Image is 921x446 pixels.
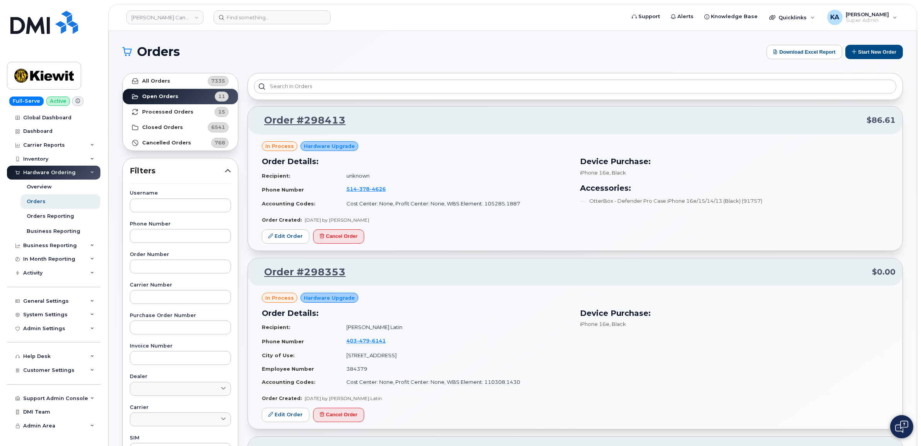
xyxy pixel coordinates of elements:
span: Hardware Upgrade [304,142,355,150]
td: unknown [339,169,571,183]
strong: Order Created: [262,395,302,401]
span: $86.61 [867,115,896,126]
span: Hardware Upgrade [304,294,355,302]
span: 6141 [370,337,386,344]
h3: Order Details: [262,307,571,319]
td: [STREET_ADDRESS] [339,349,571,362]
strong: Recipient: [262,324,290,330]
a: Open Orders11 [123,89,238,104]
span: [DATE] by [PERSON_NAME].Latin [305,395,382,401]
span: in process [265,294,294,302]
span: in process [265,142,294,150]
span: 11 [218,93,225,100]
input: Search in orders [254,80,896,93]
a: All Orders7335 [123,73,238,89]
strong: Accounting Codes: [262,379,315,385]
span: 768 [215,139,225,146]
label: Carrier [130,405,231,410]
a: 4034796141 [346,337,395,344]
span: iPhone 16e [580,321,609,327]
strong: Accounting Codes: [262,200,315,207]
label: Username [130,191,231,196]
td: [PERSON_NAME] Latin [339,321,571,334]
span: 514 [346,186,386,192]
label: SIM [130,436,231,441]
label: Carrier Number [130,283,231,288]
span: 15 [218,108,225,115]
span: [DATE] by [PERSON_NAME] [305,217,369,223]
span: 7335 [211,77,225,85]
a: Edit Order [262,229,309,244]
span: 403 [346,337,386,344]
a: 5143784626 [346,186,395,192]
img: Open chat [895,421,908,433]
span: 378 [357,186,370,192]
h3: Order Details: [262,156,571,167]
strong: Open Orders [142,93,178,100]
span: $0.00 [872,266,896,278]
span: 4626 [370,186,386,192]
strong: Phone Number [262,338,304,344]
td: Cost Center: None, Profit Center: None, WBS Element: 105285.1887 [339,197,571,210]
button: Cancel Order [313,408,364,422]
a: Order #298413 [255,114,346,127]
strong: Recipient: [262,173,290,179]
label: Dealer [130,374,231,379]
strong: Order Created: [262,217,302,223]
span: Orders [137,46,180,58]
td: 384379 [339,362,571,376]
label: Invoice Number [130,344,231,349]
label: Purchase Order Number [130,313,231,318]
strong: All Orders [142,78,170,84]
span: 479 [357,337,370,344]
a: Cancelled Orders768 [123,135,238,151]
a: Closed Orders6541 [123,120,238,135]
span: Filters [130,165,225,176]
li: OtterBox - Defender Pro Case iPhone 16e/15/14/13 (Black) (91757) [580,197,889,205]
label: Phone Number [130,222,231,227]
button: Cancel Order [313,229,364,244]
label: Order Number [130,252,231,257]
span: , Black [609,170,626,176]
h3: Device Purchase: [580,307,889,319]
button: Download Excel Report [767,45,842,59]
span: 6541 [211,124,225,131]
strong: Processed Orders [142,109,193,115]
h3: Device Purchase: [580,156,889,167]
a: Order #298353 [255,265,346,279]
span: , Black [609,321,626,327]
strong: Employee Number [262,366,314,372]
button: Start New Order [845,45,903,59]
h3: Accessories: [580,182,889,194]
strong: Phone Number [262,187,304,193]
a: Processed Orders15 [123,104,238,120]
td: Cost Center: None, Profit Center: None, WBS Element: 110308.1430 [339,375,571,389]
a: Edit Order [262,408,309,422]
span: iPhone 16e [580,170,609,176]
strong: City of Use: [262,352,295,358]
strong: Cancelled Orders [142,140,191,146]
strong: Closed Orders [142,124,183,131]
